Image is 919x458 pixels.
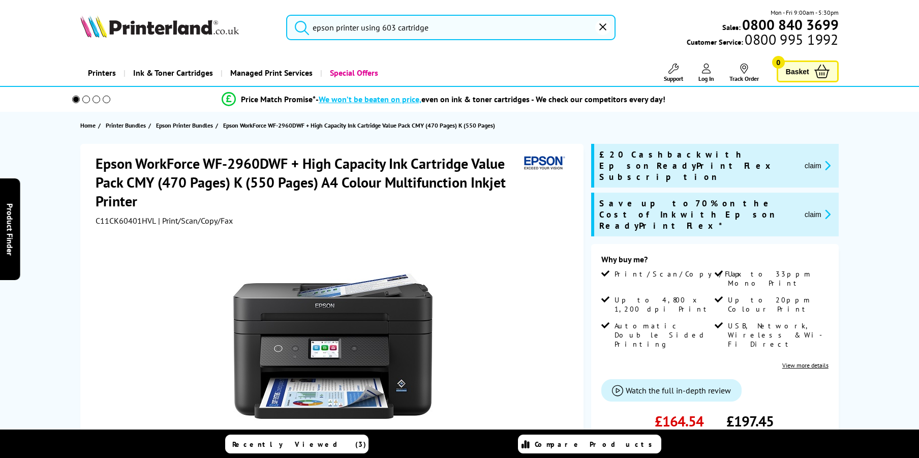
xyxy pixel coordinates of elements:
span: 0800 995 1992 [743,35,838,44]
span: Recently Viewed (3) [232,440,366,449]
span: Mon - Fri 9:00am - 5:30pm [771,8,839,17]
div: - even on ink & toner cartridges - We check our competitors every day! [316,94,665,104]
div: Why buy me? [601,254,829,269]
button: promo-description [802,160,834,171]
span: £197.45 [726,412,774,431]
a: Basket 0 [777,60,839,82]
span: Up to 33ppm Mono Print [728,269,826,288]
a: Compare Products [518,435,661,453]
a: Managed Print Services [221,60,320,86]
span: £20 Cashback with Epson ReadyPrint Flex Subscription [599,149,797,182]
span: £164.54 [655,412,703,431]
span: Product Finder [5,203,15,255]
a: Special Offers [320,60,386,86]
span: Epson WorkForce WF-2960DWF + High Capacity Ink Cartridge Value Pack CMY (470 Pages) K (550 Pages) [223,121,495,129]
a: Support [664,64,683,82]
a: 0800 840 3699 [741,20,839,29]
span: 0 [772,56,785,69]
span: Sales: [722,22,741,32]
span: USB, Network, Wireless & Wi-Fi Direct [728,321,826,349]
a: Ink & Toner Cartridges [124,60,221,86]
img: Printerland Logo [80,15,239,38]
span: Price Match Promise* [241,94,316,104]
b: 0800 840 3699 [742,15,839,34]
a: Epson Printer Bundles [156,120,216,131]
span: Save up to 70% on the Cost of Ink with Epson ReadyPrint Flex* [599,198,797,231]
span: Watch the full in-depth review [626,385,731,395]
span: Customer Service: [687,35,838,47]
a: Recently Viewed (3) [225,435,369,453]
button: promo-description [802,208,834,220]
span: Basket [786,65,809,78]
span: Automatic Double Sided Printing [615,321,713,349]
span: Print/Scan/Copy/Fax [615,269,745,279]
li: modal_Promise [58,90,829,108]
a: Printer Bundles [106,120,148,131]
span: We won’t be beaten on price, [319,94,421,104]
input: Se [286,15,616,40]
a: Printerland Logo [80,15,273,40]
span: | Print/Scan/Copy/Fax [158,216,233,226]
span: C11CK60401HVL [96,216,156,226]
img: Epson WorkForce WF-2960DWF + High Capacity Ink Cartridge Value Pack CMY (470 Pages) K (550 Pages) [233,246,433,445]
span: Up to 4,800 x 1,200 dpi Print [615,295,713,314]
a: Home [80,120,98,131]
a: Track Order [729,64,759,82]
a: Printers [80,60,124,86]
span: Home [80,120,96,131]
span: Compare Products [535,440,658,449]
span: Printer Bundles [106,120,146,131]
span: Log In [698,75,714,82]
a: View more details [782,361,829,369]
h1: Epson WorkForce WF-2960DWF + High Capacity Ink Cartridge Value Pack CMY (470 Pages) K (550 Pages)... [96,154,519,210]
span: Up to 20ppm Colour Print [728,295,826,314]
img: Epson [520,154,567,173]
a: Log In [698,64,714,82]
span: Support [664,75,683,82]
span: Ink & Toner Cartridges [133,60,213,86]
span: Epson Printer Bundles [156,120,213,131]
